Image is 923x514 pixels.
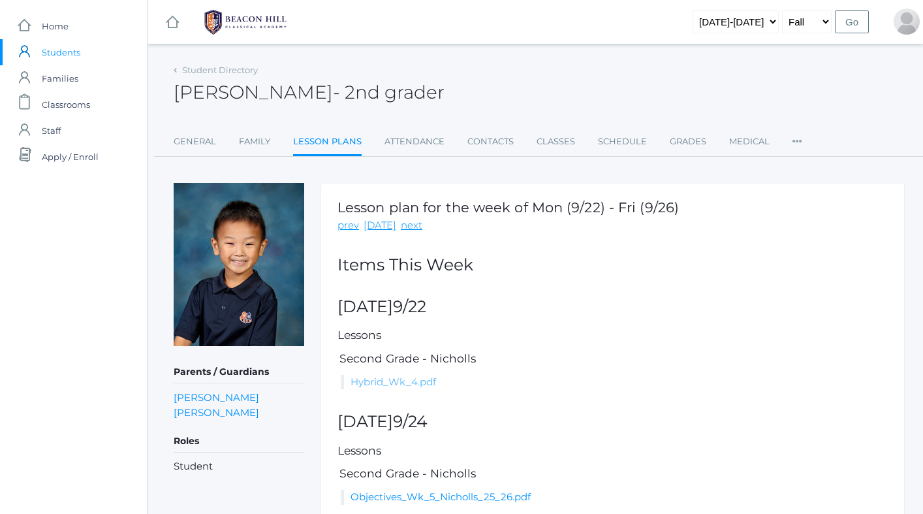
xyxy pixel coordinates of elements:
[729,129,770,155] a: Medical
[337,413,888,431] h2: [DATE]
[401,218,422,233] a: next
[364,218,396,233] a: [DATE]
[42,13,69,39] span: Home
[835,10,869,33] input: Go
[337,445,888,457] h5: Lessons
[182,65,258,75] a: Student Directory
[337,218,359,233] a: prev
[393,297,426,316] span: 9/22
[42,65,78,91] span: Families
[337,329,888,342] h5: Lessons
[337,468,888,480] h5: Second Grade - Nicholls
[42,91,90,118] span: Classrooms
[196,6,294,39] img: 1_BHCALogos-05.png
[293,129,362,157] a: Lesson Plans
[337,200,679,215] h1: Lesson plan for the week of Mon (9/22) - Fri (9/26)
[337,256,888,274] h2: Items This Week
[351,490,531,503] a: Objectives_Wk_5_Nicholls_25_26.pdf
[537,129,575,155] a: Classes
[351,376,436,388] a: Hybrid_Wk_4.pdf
[174,430,304,453] h5: Roles
[384,129,445,155] a: Attendance
[393,411,428,431] span: 9/24
[174,361,304,383] h5: Parents / Guardians
[174,129,216,155] a: General
[333,81,445,103] span: - 2nd grader
[337,353,888,365] h5: Second Grade - Nicholls
[42,39,80,65] span: Students
[239,129,270,155] a: Family
[174,82,445,103] h2: [PERSON_NAME]
[894,8,920,35] div: Lily Ip
[42,118,61,144] span: Staff
[174,459,304,474] li: Student
[174,405,259,420] a: [PERSON_NAME]
[598,129,647,155] a: Schedule
[42,144,99,170] span: Apply / Enroll
[174,183,304,346] img: John Ip
[337,298,888,316] h2: [DATE]
[174,390,259,405] a: [PERSON_NAME]
[670,129,706,155] a: Grades
[467,129,514,155] a: Contacts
